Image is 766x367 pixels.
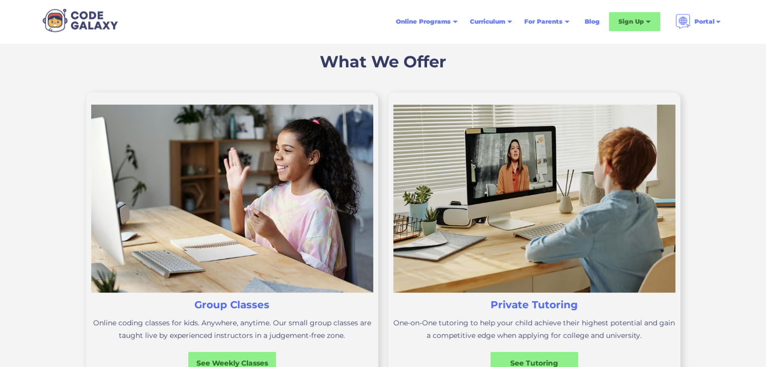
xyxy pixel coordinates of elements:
div: Sign Up [609,12,660,31]
div: Curriculum [470,17,505,27]
div: For Parents [524,17,563,27]
div: Portal [694,17,715,27]
p: One-on-One tutoring to help your child achieve their highest potential and gain a competitive edg... [393,317,675,342]
a: Blog [579,13,606,31]
div: Portal [669,10,728,33]
div: Curriculum [464,13,518,31]
div: Online Programs [396,17,451,27]
p: Online coding classes for kids. Anywhere, anytime. Our small group classes are taught live by exp... [91,317,373,342]
h3: Group Classes [194,298,269,312]
div: Sign Up [618,17,644,27]
div: Online Programs [390,13,464,31]
div: For Parents [518,13,576,31]
h3: Private Tutoring [491,298,578,312]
